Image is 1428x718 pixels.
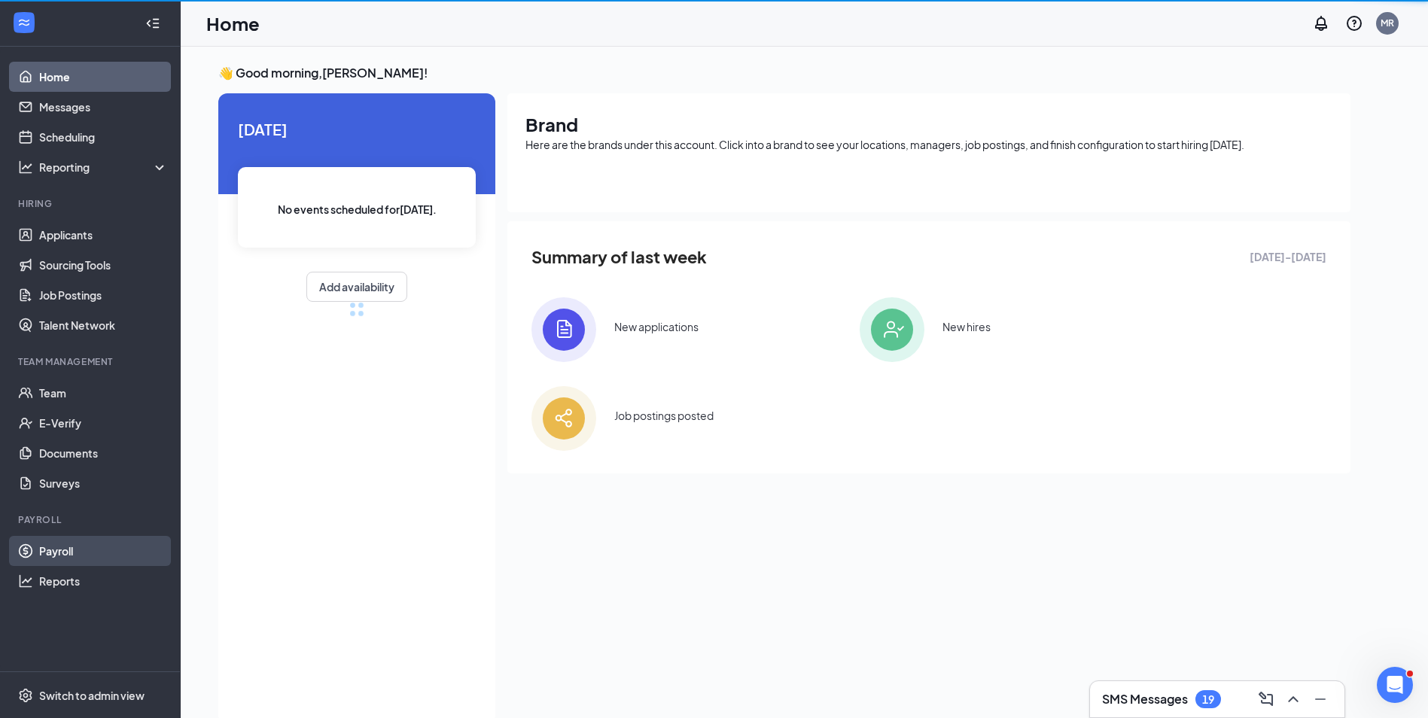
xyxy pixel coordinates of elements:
a: Home [39,62,168,92]
div: New hires [942,319,991,334]
h3: SMS Messages [1102,691,1188,707]
svg: WorkstreamLogo [17,15,32,30]
svg: Analysis [18,160,33,175]
a: Messages [39,92,168,122]
img: icon [531,297,596,362]
a: Sourcing Tools [39,250,168,280]
button: Add availability [306,272,407,302]
svg: QuestionInfo [1345,14,1363,32]
h1: Home [206,11,260,36]
div: Here are the brands under this account. Click into a brand to see your locations, managers, job p... [525,137,1332,152]
span: Summary of last week [531,244,707,270]
button: ChevronUp [1281,687,1305,711]
h3: 👋 Good morning, [PERSON_NAME] ! [218,65,1350,81]
iframe: Intercom live chat [1377,667,1413,703]
span: [DATE] - [DATE] [1250,248,1326,265]
svg: Minimize [1311,690,1329,708]
div: 19 [1202,693,1214,706]
svg: ChevronUp [1284,690,1302,708]
a: Team [39,378,168,408]
div: Team Management [18,355,165,368]
svg: ComposeMessage [1257,690,1275,708]
span: No events scheduled for [DATE] . [278,201,437,218]
a: Scheduling [39,122,168,152]
svg: Settings [18,688,33,703]
a: Reports [39,566,168,596]
a: Surveys [39,468,168,498]
img: icon [860,297,924,362]
button: Minimize [1308,687,1332,711]
a: Payroll [39,536,168,566]
a: Job Postings [39,280,168,310]
div: New applications [614,319,699,334]
div: MR [1381,17,1394,29]
svg: Collapse [145,16,160,31]
a: Applicants [39,220,168,250]
a: Documents [39,438,168,468]
a: E-Verify [39,408,168,438]
img: icon [531,386,596,451]
button: ComposeMessage [1254,687,1278,711]
h1: Brand [525,111,1332,137]
span: [DATE] [238,117,476,141]
a: Talent Network [39,310,168,340]
div: Job postings posted [614,408,714,423]
div: Reporting [39,160,169,175]
div: Payroll [18,513,165,526]
div: loading meetings... [349,302,364,317]
div: Hiring [18,197,165,210]
svg: Notifications [1312,14,1330,32]
div: Switch to admin view [39,688,145,703]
